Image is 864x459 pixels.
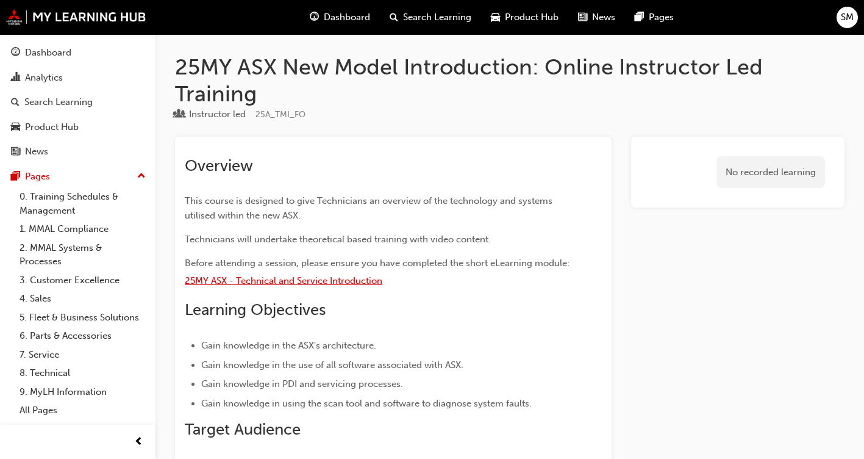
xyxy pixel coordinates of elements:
[175,54,844,107] h1: 25MY ASX New Model Introduction: Online Instructor Led Training
[15,327,151,345] a: 6. Parts & Accessories
[15,401,151,420] a: All Pages
[201,340,376,351] span: Gain knowledge in the ASX's architecture.
[185,258,569,269] span: Before attending a session, please ensure you have completed the short eLearning module:
[185,234,491,245] span: Technicians will undertake theoretical based training with video content.
[15,308,151,327] a: 5. Fleet & Business Solutions
[15,364,151,383] a: 8. Technical
[25,170,50,184] div: Pages
[592,10,615,24] span: News
[15,187,151,220] a: 0. Training Schedules & Management
[15,383,151,402] a: 9. MyLH Information
[25,145,48,159] div: News
[300,5,380,30] a: guage-iconDashboard
[25,71,63,85] div: Analytics
[201,398,532,409] span: Gain knowledge in using the scan tool and software to diagnose system faults.
[11,97,20,108] span: search-icon
[5,42,151,64] a: Dashboard
[380,5,481,30] a: search-iconSearch Learning
[185,156,253,175] span: Overview
[837,7,858,28] button: SM
[635,10,644,25] span: pages-icon
[185,300,326,319] span: Learning Objectives
[137,168,146,184] span: up-icon
[324,10,370,24] span: Dashboard
[6,9,146,25] img: mmal
[175,107,246,122] div: Type
[11,48,20,59] span: guage-icon
[310,10,319,25] span: guage-icon
[15,239,151,271] a: 2. MMAL Systems & Processes
[201,360,463,370] span: Gain knowledge in the use of all software associated with ASX.
[5,67,151,89] a: Analytics
[5,116,151,139] a: Product Hub
[491,10,500,25] span: car-icon
[25,120,79,134] div: Product Hub
[255,109,305,120] span: Learning resource code
[189,107,246,121] div: Instructor led
[185,420,301,439] span: Target Audience
[201,378,403,389] span: Gain knowledge in PDI and servicing processes.
[481,5,568,30] a: car-iconProduct Hub
[185,275,382,286] a: 25MY ASX - Technical and Service Introduction
[25,46,71,60] div: Dashboard
[15,220,151,239] a: 1. MMAL Compliance
[625,5,684,30] a: pages-iconPages
[15,271,151,290] a: 3. Customer Excellence
[5,165,151,188] button: Pages
[11,172,20,183] span: pages-icon
[403,10,471,24] span: Search Learning
[390,10,398,25] span: search-icon
[24,95,93,109] div: Search Learning
[15,345,151,364] a: 7. Service
[185,195,555,221] span: This course is designed to give Technicians an overview of the technology and systems utilised wi...
[568,5,625,30] a: news-iconNews
[649,10,674,24] span: Pages
[578,10,587,25] span: news-icon
[716,156,825,189] div: No recorded learning
[505,10,559,24] span: Product Hub
[11,122,20,133] span: car-icon
[5,140,151,163] a: News
[5,91,151,114] a: Search Learning
[11,146,20,157] span: news-icon
[11,73,20,84] span: chart-icon
[15,289,151,308] a: 4. Sales
[841,10,854,24] span: SM
[134,435,143,450] span: prev-icon
[5,39,151,165] button: DashboardAnalyticsSearch LearningProduct HubNews
[175,109,184,120] span: learningResourceType_INSTRUCTOR_LED-icon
